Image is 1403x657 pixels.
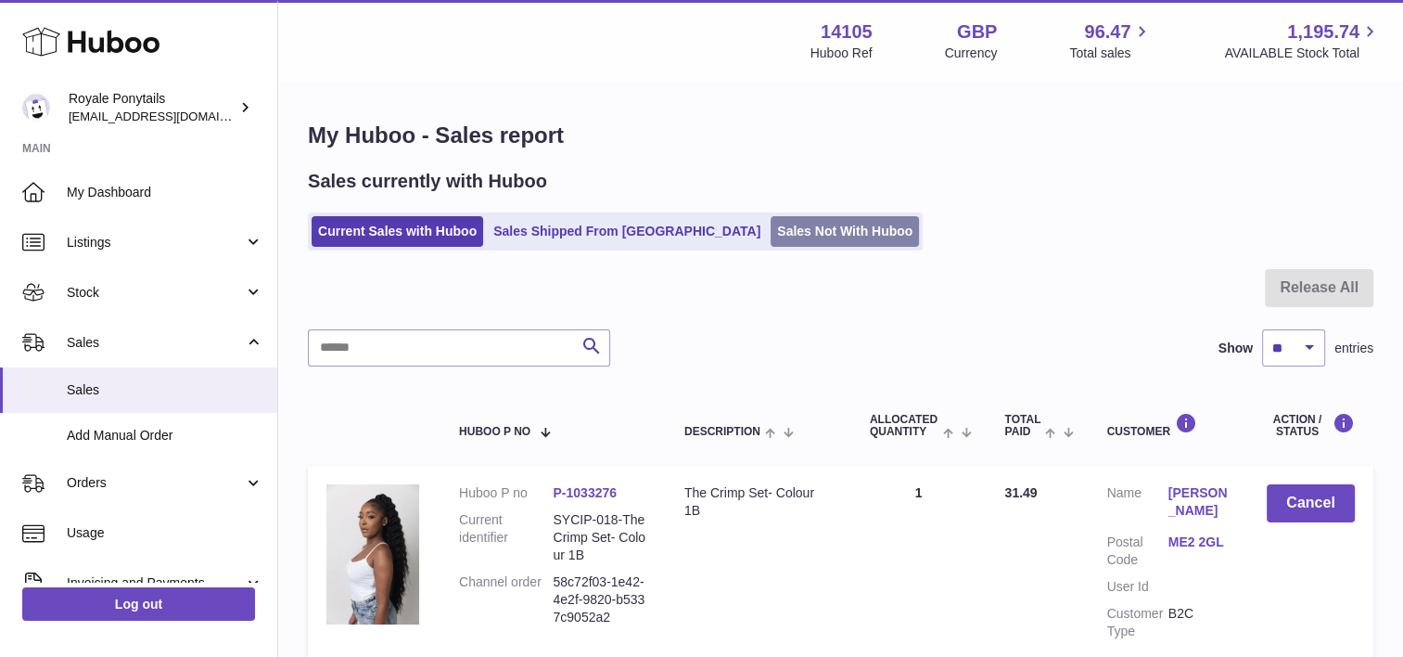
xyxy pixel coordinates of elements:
[945,45,998,62] div: Currency
[1069,19,1152,62] a: 96.47 Total sales
[67,427,263,444] span: Add Manual Order
[459,511,553,564] dt: Current identifier
[67,284,244,302] span: Stock
[1168,605,1230,640] dd: B2C
[487,216,767,247] a: Sales Shipped From [GEOGRAPHIC_DATA]
[326,484,419,625] img: 141051741006723.png
[1267,484,1355,522] button: Cancel
[957,19,997,45] strong: GBP
[312,216,483,247] a: Current Sales with Huboo
[1106,605,1167,640] dt: Customer Type
[22,587,255,621] a: Log out
[1224,19,1381,62] a: 1,195.74 AVAILABLE Stock Total
[1334,340,1373,357] span: entries
[1287,19,1359,45] span: 1,195.74
[1004,485,1037,500] span: 31.49
[67,524,263,542] span: Usage
[1106,484,1167,524] dt: Name
[67,234,244,251] span: Listings
[1004,414,1040,438] span: Total paid
[69,109,273,123] span: [EMAIL_ADDRESS][DOMAIN_NAME]
[1224,45,1381,62] span: AVAILABLE Stock Total
[308,169,547,194] h2: Sales currently with Huboo
[1106,413,1229,438] div: Customer
[684,426,760,438] span: Description
[459,484,553,502] dt: Huboo P no
[1069,45,1152,62] span: Total sales
[459,573,553,626] dt: Channel order
[308,121,1373,150] h1: My Huboo - Sales report
[459,426,530,438] span: Huboo P no
[553,511,646,564] dd: SYCIP-018-The Crimp Set- Colour 1B
[1106,534,1167,569] dt: Postal Code
[771,216,919,247] a: Sales Not With Huboo
[67,474,244,492] span: Orders
[810,45,873,62] div: Huboo Ref
[1106,578,1167,596] dt: User Id
[870,414,938,438] span: ALLOCATED Quantity
[821,19,873,45] strong: 14105
[553,573,646,626] dd: 58c72f03-1e42-4e2f-9820-b5337c9052a2
[1168,534,1230,551] a: ME2 2GL
[1168,484,1230,520] a: [PERSON_NAME]
[67,334,244,352] span: Sales
[67,574,244,592] span: Invoicing and Payments
[69,90,236,125] div: Royale Ponytails
[1084,19,1130,45] span: 96.47
[67,381,263,399] span: Sales
[1267,413,1355,438] div: Action / Status
[67,184,263,201] span: My Dashboard
[553,485,617,500] a: P-1033276
[1218,340,1253,357] label: Show
[22,94,50,122] img: qphill92@gmail.com
[684,484,833,520] div: The Crimp Set- Colour 1B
